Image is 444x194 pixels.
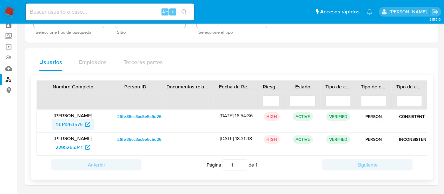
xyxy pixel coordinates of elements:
input: Buscar usuario o caso... [26,7,194,17]
span: Alt [162,8,168,15]
a: Notificaciones [366,9,372,15]
button: search-icon [177,7,191,17]
span: Accesos rápidos [320,8,359,15]
a: Salir [431,8,439,15]
span: 3.155.0 [429,17,440,22]
p: gabriela.sanchez@mercadolibre.com [389,8,429,15]
span: s [172,8,174,15]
